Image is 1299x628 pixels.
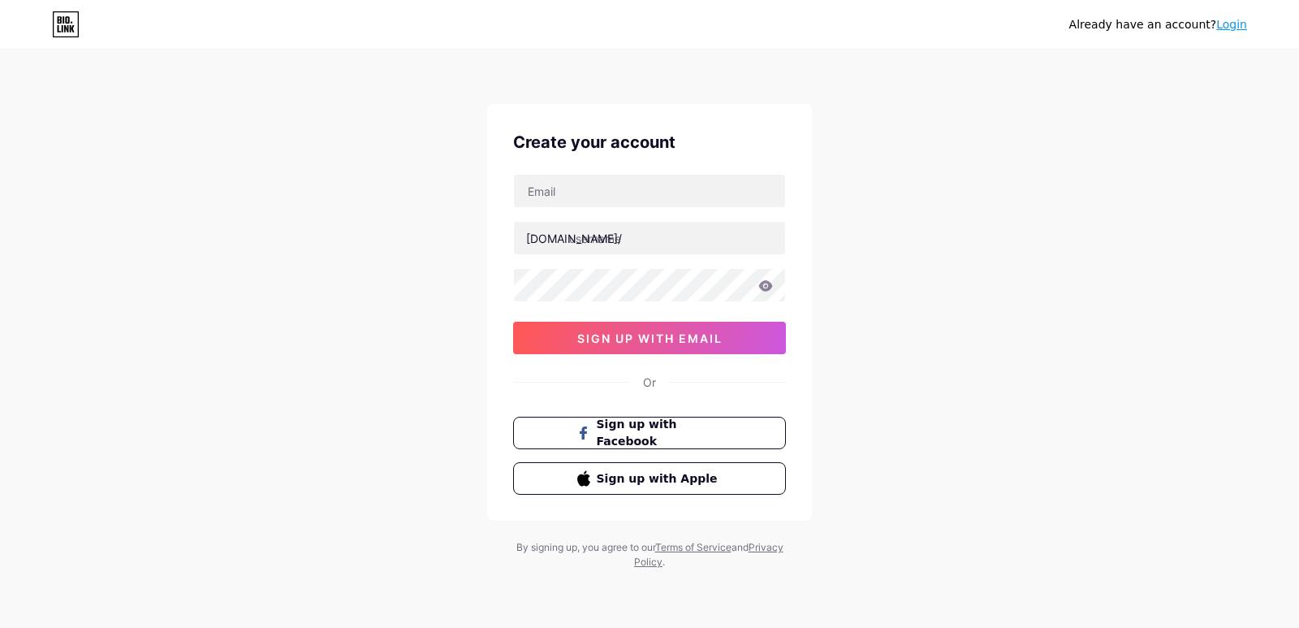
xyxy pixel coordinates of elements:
[655,541,731,553] a: Terms of Service
[597,416,723,450] span: Sign up with Facebook
[511,540,788,570] div: By signing up, you agree to our and .
[577,331,723,345] span: sign up with email
[513,462,786,495] button: Sign up with Apple
[1216,18,1247,31] a: Login
[513,322,786,354] button: sign up with email
[643,374,656,391] div: Or
[514,175,785,207] input: Email
[514,222,785,254] input: username
[513,130,786,154] div: Create your account
[526,230,622,247] div: [DOMAIN_NAME]/
[513,417,786,449] button: Sign up with Facebook
[1069,16,1247,33] div: Already have an account?
[597,470,723,487] span: Sign up with Apple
